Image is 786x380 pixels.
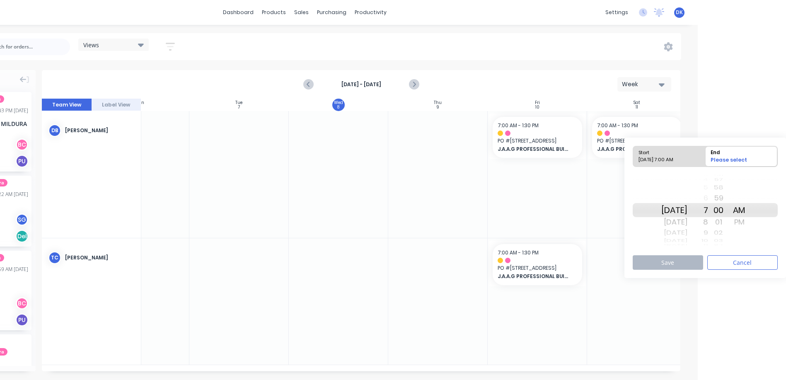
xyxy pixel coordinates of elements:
[617,77,671,92] button: Week
[235,100,242,105] div: Tue
[687,237,708,244] div: 10
[434,100,442,105] div: Thu
[597,145,669,153] span: J.A.A.G PROFESSIONAL BUILDERS PTY LTD
[708,146,775,157] div: End
[687,176,708,183] div: 4
[661,215,687,229] div: [DATE]
[337,105,339,109] div: 8
[65,127,134,134] div: [PERSON_NAME]
[290,6,313,19] div: sales
[622,80,660,89] div: Week
[633,255,703,270] button: Save
[687,203,708,217] div: 7
[687,174,708,177] div: 3
[498,145,569,153] span: J.A.A.G PROFESSIONAL BUILDERS PTY LTD
[16,138,28,151] div: BC
[687,228,708,238] div: 9
[601,6,632,19] div: settings
[65,254,134,261] div: [PERSON_NAME]
[48,124,61,137] div: DB
[16,314,28,326] div: PU
[687,171,708,249] div: Hour
[83,41,99,49] span: Views
[320,81,403,88] strong: [DATE] - [DATE]
[661,244,687,246] div: [DATE]
[334,100,343,105] div: Wed
[676,9,683,16] span: DK
[661,228,687,238] div: [DATE]
[687,215,708,229] div: 8
[708,215,729,229] div: 01
[636,156,696,167] div: [DATE] 7:00 AM
[535,105,539,109] div: 10
[535,100,540,105] div: Fri
[636,146,696,157] div: Start
[258,6,290,19] div: products
[498,249,539,256] span: 7:00 AM - 1:30 PM
[16,213,28,226] div: SG
[708,176,729,183] div: 57
[708,203,729,217] div: 00
[661,237,687,244] div: [DATE]
[238,105,240,109] div: 7
[16,297,28,310] div: BC
[597,122,638,129] span: 7:00 AM - 1:30 PM
[708,244,729,246] div: 04
[16,230,28,242] div: Del
[661,203,687,217] div: [DATE]
[708,237,729,244] div: 03
[687,244,708,246] div: 11
[219,6,258,19] a: dashboard
[42,99,92,111] button: Team View
[16,155,28,167] div: PU
[687,182,708,193] div: 5
[437,105,439,109] div: 9
[708,182,729,193] div: 58
[597,137,677,145] span: PO # [STREET_ADDRESS]
[498,137,577,145] span: PO # [STREET_ADDRESS]
[634,100,640,105] div: Sat
[708,191,729,205] div: 59
[729,203,750,217] div: AM
[636,105,638,109] div: 11
[708,156,775,166] div: Please select
[48,252,61,264] div: TC
[351,6,391,19] div: productivity
[708,174,729,177] div: 56
[708,228,729,238] div: 02
[498,273,569,280] span: J.A.A.G PROFESSIONAL BUILDERS PTY LTD
[498,122,539,129] span: 7:00 AM - 1:30 PM
[687,191,708,205] div: 6
[313,6,351,19] div: purchasing
[729,215,750,229] div: PM
[661,171,687,249] div: Date
[92,99,141,111] button: Label View
[708,171,729,249] div: Minute
[498,264,577,272] span: PO # [STREET_ADDRESS]
[707,255,778,270] button: Cancel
